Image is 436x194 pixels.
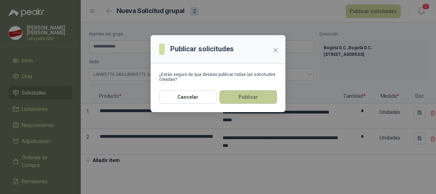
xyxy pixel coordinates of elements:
h3: Publicar solicitudes [170,44,234,54]
button: Cancelar [159,90,217,104]
button: Close [270,45,281,56]
button: Publicar [219,90,277,104]
span: close [273,47,278,53]
div: ¿Estás seguro de que deseas publicar todas las solicitudes creadas? [159,72,277,82]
